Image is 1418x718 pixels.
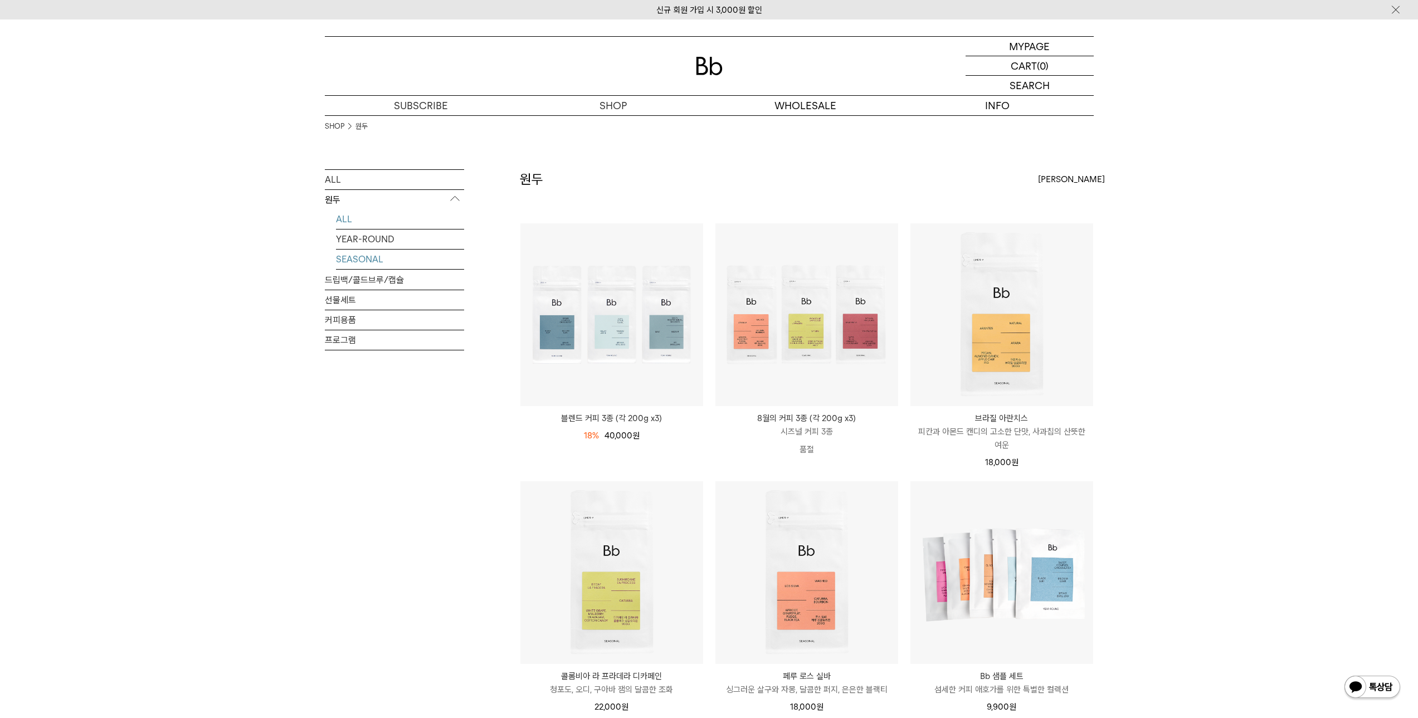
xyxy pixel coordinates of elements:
a: 선물세트 [325,290,464,310]
p: INFO [902,96,1094,115]
a: 드립백/콜드브루/캡슐 [325,270,464,290]
span: 18,000 [985,457,1019,467]
a: 콜롬비아 라 프라데라 디카페인 청포도, 오디, 구아바 잼의 달콤한 조화 [520,670,703,696]
img: 카카오톡 채널 1:1 채팅 버튼 [1343,675,1401,701]
p: Bb 샘플 세트 [910,670,1093,683]
span: 원 [816,702,823,712]
img: 콜롬비아 라 프라데라 디카페인 [520,481,703,664]
a: 페루 로스 실바 싱그러운 살구와 자몽, 달콤한 퍼지, 은은한 블랙티 [715,670,898,696]
span: 원 [1009,702,1016,712]
p: 페루 로스 실바 [715,670,898,683]
p: 브라질 아란치스 [910,412,1093,425]
p: SEARCH [1010,76,1050,95]
a: 프로그램 [325,330,464,350]
p: (0) [1037,56,1049,75]
span: 40,000 [605,431,640,441]
a: 원두 [355,121,368,132]
img: 페루 로스 실바 [715,481,898,664]
span: 22,000 [595,702,628,712]
span: [PERSON_NAME] [1038,173,1105,186]
p: 섬세한 커피 애호가를 위한 특별한 컬렉션 [910,683,1093,696]
span: 18,000 [790,702,823,712]
p: 8월의 커피 3종 (각 200g x3) [715,412,898,425]
span: 원 [632,431,640,441]
a: 커피용품 [325,310,464,330]
img: 로고 [696,57,723,75]
p: CART [1011,56,1037,75]
p: 품절 [715,438,898,461]
a: Bb 샘플 세트 섬세한 커피 애호가를 위한 특별한 컬렉션 [910,670,1093,696]
a: 블렌드 커피 3종 (각 200g x3) [520,412,703,425]
a: SUBSCRIBE [325,96,517,115]
img: 브라질 아란치스 [910,223,1093,406]
a: 신규 회원 가입 시 3,000원 할인 [656,5,762,15]
p: MYPAGE [1009,37,1050,56]
a: SHOP [325,121,344,132]
p: WHOLESALE [709,96,902,115]
p: 피칸과 아몬드 캔디의 고소한 단맛, 사과칩의 산뜻한 여운 [910,425,1093,452]
h2: 원두 [520,170,543,189]
p: 청포도, 오디, 구아바 잼의 달콤한 조화 [520,683,703,696]
span: 원 [621,702,628,712]
a: MYPAGE [966,37,1094,56]
div: 18% [584,429,599,442]
img: 8월의 커피 3종 (각 200g x3) [715,223,898,406]
p: 시즈널 커피 3종 [715,425,898,438]
a: YEAR-ROUND [336,229,464,249]
a: CART (0) [966,56,1094,76]
p: 원두 [325,190,464,210]
a: 브라질 아란치스 피칸과 아몬드 캔디의 고소한 단맛, 사과칩의 산뜻한 여운 [910,412,1093,452]
a: SHOP [517,96,709,115]
img: Bb 샘플 세트 [910,481,1093,664]
a: SEASONAL [336,250,464,269]
span: 원 [1011,457,1019,467]
a: ALL [336,209,464,229]
p: 싱그러운 살구와 자몽, 달콤한 퍼지, 은은한 블랙티 [715,683,898,696]
p: 콜롬비아 라 프라데라 디카페인 [520,670,703,683]
img: 블렌드 커피 3종 (각 200g x3) [520,223,703,406]
a: ALL [325,170,464,189]
a: 8월의 커피 3종 (각 200g x3) 시즈널 커피 3종 [715,412,898,438]
span: 9,900 [987,702,1016,712]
